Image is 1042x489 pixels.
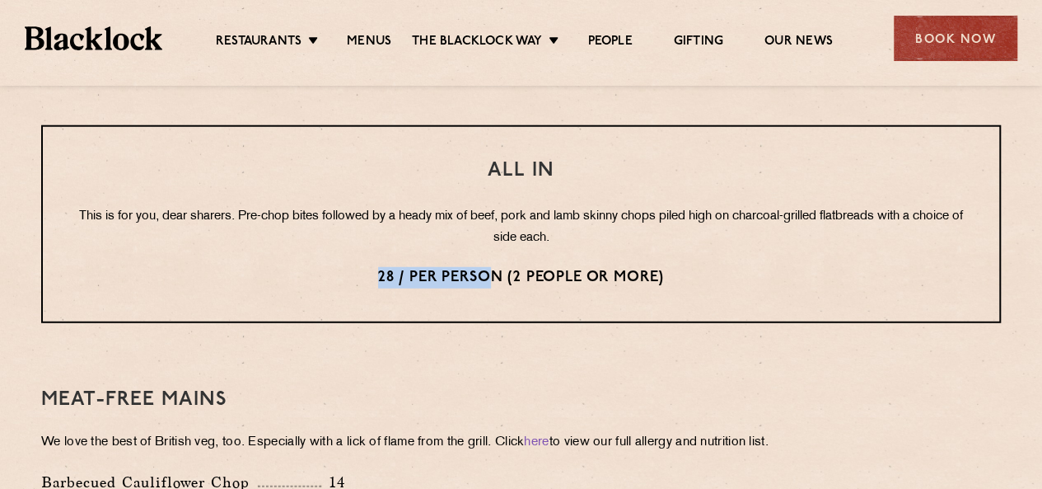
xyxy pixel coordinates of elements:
[76,160,966,181] h3: All In
[412,34,542,52] a: The Blacklock Way
[41,389,1001,411] h3: Meat-Free mains
[41,431,1001,454] p: We love the best of British veg, too. Especially with a lick of flame from the grill. Click to vi...
[764,34,833,52] a: Our News
[76,206,966,249] p: This is for you, dear sharers. Pre-chop bites followed by a heady mix of beef, pork and lamb skin...
[587,34,632,52] a: People
[25,26,162,49] img: BL_Textured_Logo-footer-cropped.svg
[347,34,391,52] a: Menus
[894,16,1017,61] div: Book Now
[76,267,966,289] p: 28 / per person (2 people or more)
[524,436,549,449] a: here
[216,34,301,52] a: Restaurants
[674,34,723,52] a: Gifting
